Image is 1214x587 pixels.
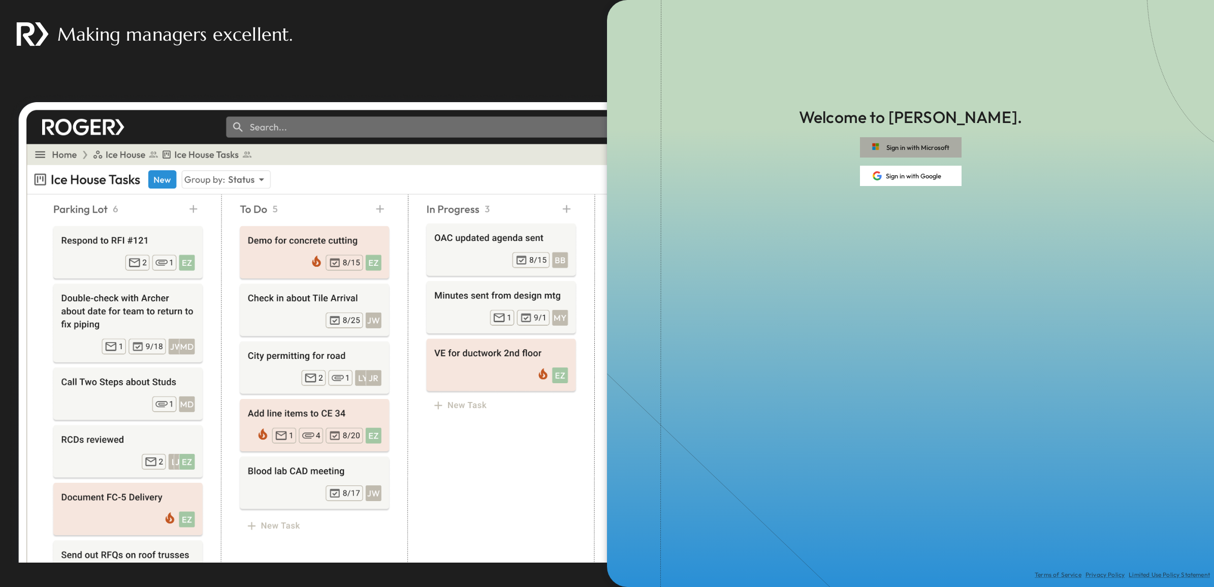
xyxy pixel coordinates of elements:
button: Sign in with Microsoft [860,137,962,158]
button: Sign in with Google [860,166,962,186]
a: Privacy Policy [1085,571,1125,579]
p: Making managers excellent. [57,21,293,47]
a: Terms of Service [1035,571,1081,579]
img: landing_page_inbox.png [8,93,942,563]
p: Welcome to [PERSON_NAME]. [799,106,1022,129]
a: Limited Use Policy Statement [1129,571,1210,579]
